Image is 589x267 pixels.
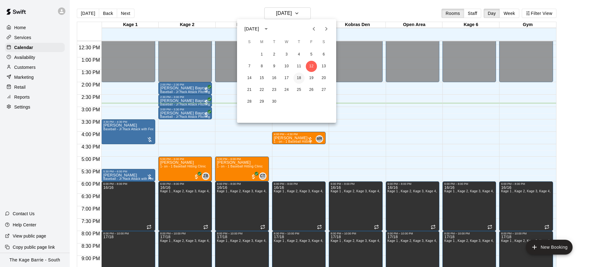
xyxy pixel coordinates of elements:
[293,84,305,96] button: 25
[293,61,305,72] button: 11
[256,96,267,107] button: 29
[306,84,317,96] button: 26
[244,26,259,32] div: [DATE]
[269,73,280,84] button: 16
[244,84,255,96] button: 21
[256,84,267,96] button: 22
[244,73,255,84] button: 14
[306,73,317,84] button: 19
[281,61,292,72] button: 10
[293,49,305,60] button: 4
[269,84,280,96] button: 23
[293,73,305,84] button: 18
[281,49,292,60] button: 3
[261,24,271,34] button: calendar view is open, switch to year view
[281,84,292,96] button: 24
[244,36,255,48] span: Sunday
[256,73,267,84] button: 15
[281,73,292,84] button: 17
[256,36,267,48] span: Monday
[256,61,267,72] button: 8
[244,96,255,107] button: 28
[306,49,317,60] button: 5
[269,49,280,60] button: 2
[318,61,329,72] button: 13
[318,84,329,96] button: 27
[281,36,292,48] span: Wednesday
[308,23,320,35] button: Previous month
[306,61,317,72] button: 12
[306,36,317,48] span: Friday
[318,36,329,48] span: Saturday
[256,49,267,60] button: 1
[269,61,280,72] button: 9
[293,36,305,48] span: Thursday
[320,23,332,35] button: Next month
[244,61,255,72] button: 7
[269,96,280,107] button: 30
[269,36,280,48] span: Tuesday
[318,73,329,84] button: 20
[318,49,329,60] button: 6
